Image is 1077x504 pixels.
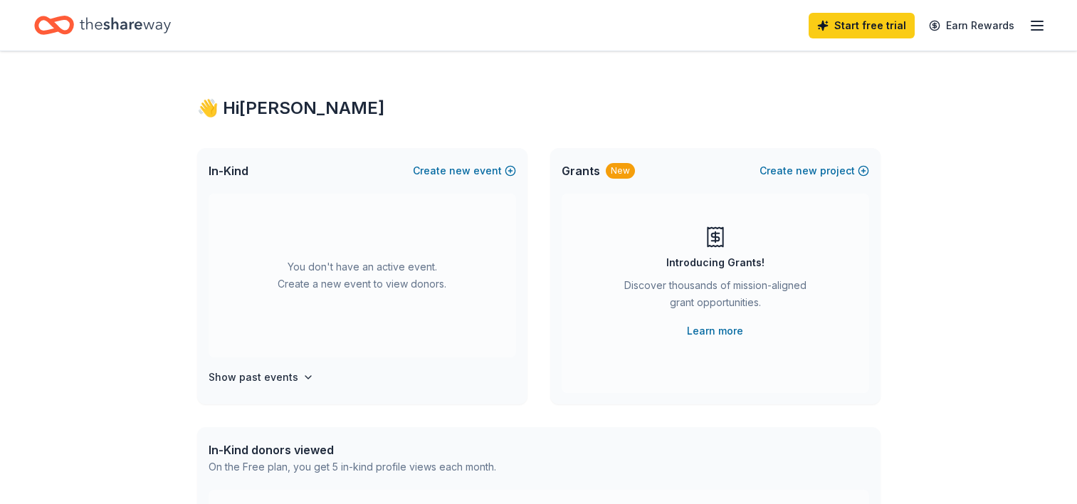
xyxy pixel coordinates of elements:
[606,163,635,179] div: New
[619,277,812,317] div: Discover thousands of mission-aligned grant opportunities.
[209,458,496,476] div: On the Free plan, you get 5 in-kind profile views each month.
[809,13,915,38] a: Start free trial
[209,441,496,458] div: In-Kind donors viewed
[209,194,516,357] div: You don't have an active event. Create a new event to view donors.
[209,369,314,386] button: Show past events
[34,9,171,42] a: Home
[197,97,881,120] div: 👋 Hi [PERSON_NAME]
[562,162,600,179] span: Grants
[449,162,471,179] span: new
[209,369,298,386] h4: Show past events
[413,162,516,179] button: Createnewevent
[760,162,869,179] button: Createnewproject
[687,322,743,340] a: Learn more
[796,162,817,179] span: new
[209,162,248,179] span: In-Kind
[666,254,765,271] div: Introducing Grants!
[920,13,1023,38] a: Earn Rewards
